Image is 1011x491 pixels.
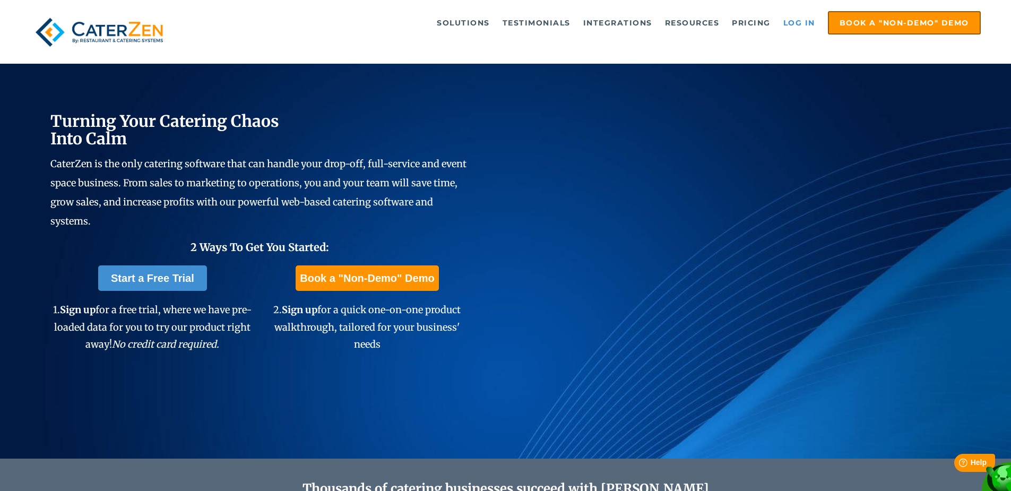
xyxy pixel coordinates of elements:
[431,12,495,33] a: Solutions
[112,338,219,350] em: No credit card required.
[578,12,658,33] a: Integrations
[828,11,981,35] a: Book a "Non-Demo" Demo
[917,450,999,479] iframe: Help widget launcher
[727,12,776,33] a: Pricing
[53,304,252,350] span: 1. for a free trial, where we have pre-loaded data for you to try our product right away!
[497,12,576,33] a: Testimonials
[98,265,207,291] a: Start a Free Trial
[273,304,461,350] span: 2. for a quick one-on-one product walkthrough, tailored for your business' needs
[660,12,725,33] a: Resources
[778,12,820,33] a: Log in
[282,304,317,316] span: Sign up
[30,11,168,53] img: caterzen
[193,11,981,35] div: Navigation Menu
[50,158,466,227] span: CaterZen is the only catering software that can handle your drop-off, full-service and event spac...
[50,111,279,149] span: Turning Your Catering Chaos Into Calm
[296,265,438,291] a: Book a "Non-Demo" Demo
[60,304,96,316] span: Sign up
[191,240,329,254] span: 2 Ways To Get You Started:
